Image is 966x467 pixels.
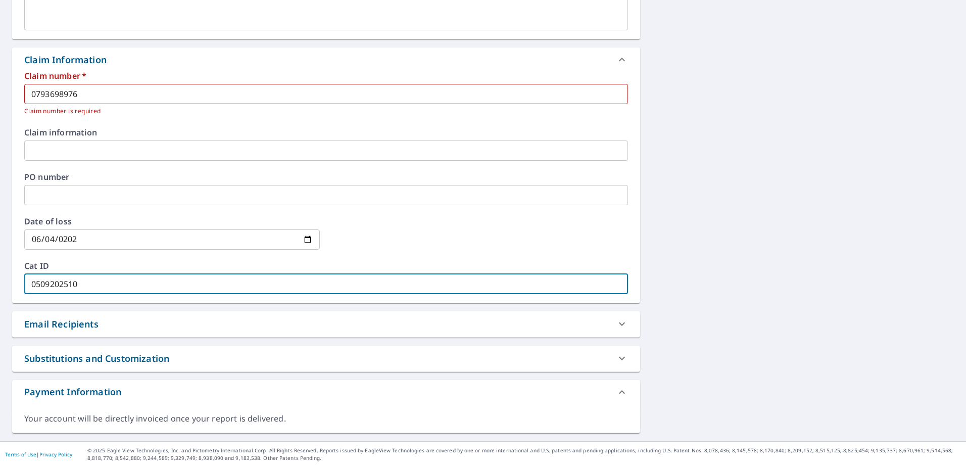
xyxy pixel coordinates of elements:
a: Terms of Use [5,451,36,458]
div: Your account will be directly invoiced once your report is delivered. [24,413,628,425]
label: PO number [24,173,628,181]
div: Claim Information [12,48,640,72]
div: Email Recipients [12,311,640,337]
label: Claim number [24,72,628,80]
div: Claim Information [24,53,107,67]
div: Email Recipients [24,317,99,331]
p: © 2025 Eagle View Technologies, Inc. and Pictometry International Corp. All Rights Reserved. Repo... [87,447,961,462]
a: Privacy Policy [39,451,72,458]
label: Date of loss [24,217,320,225]
label: Claim information [24,128,628,136]
div: Payment Information [24,385,121,399]
div: Substitutions and Customization [24,352,169,365]
label: Cat ID [24,262,628,270]
div: Payment Information [12,380,640,404]
p: | [5,451,72,457]
p: Claim number is required [24,106,621,116]
div: Substitutions and Customization [12,346,640,371]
